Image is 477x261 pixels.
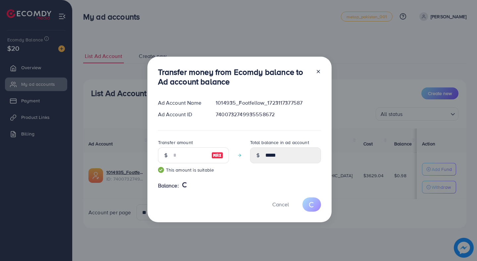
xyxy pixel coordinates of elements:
button: Cancel [264,197,297,212]
span: Cancel [272,201,289,208]
small: This amount is suitable [158,167,229,173]
div: Ad Account Name [153,99,211,107]
span: Balance: [158,182,179,189]
div: 1014935_Footfellow_1723117377587 [210,99,326,107]
div: 7400732749935558672 [210,111,326,118]
label: Total balance in ad account [250,139,309,146]
img: guide [158,167,164,173]
div: Ad Account ID [153,111,211,118]
label: Transfer amount [158,139,193,146]
h3: Transfer money from Ecomdy balance to Ad account balance [158,67,310,86]
img: image [211,151,223,159]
